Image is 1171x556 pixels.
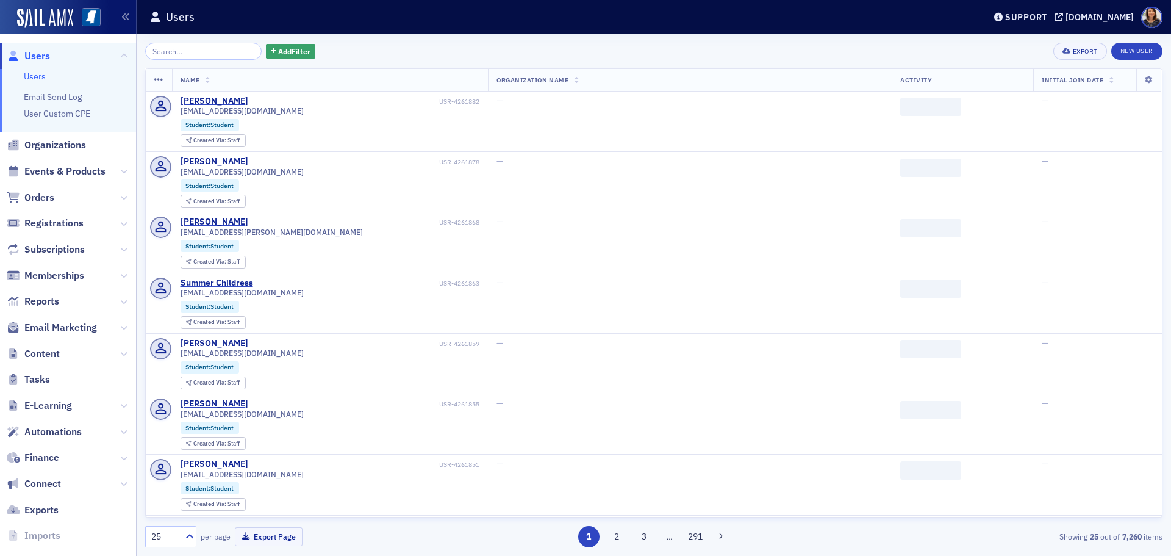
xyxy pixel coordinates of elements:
span: — [1042,338,1048,348]
span: — [1042,216,1048,227]
span: — [1042,277,1048,288]
span: Student : [185,484,210,493]
div: Created Via: Staff [181,134,246,147]
a: Student:Student [185,242,234,250]
span: ‌ [900,219,961,237]
div: Created Via: Staff [181,498,246,511]
a: View Homepage [73,8,101,29]
img: SailAMX [82,8,101,27]
span: Subscriptions [24,243,85,256]
h1: Users [166,10,195,24]
span: Created Via : [193,318,227,326]
span: Created Via : [193,439,227,447]
button: AddFilter [266,44,316,59]
div: USR-4261868 [250,218,479,226]
span: — [496,458,503,469]
a: E-Learning [7,399,72,413]
div: Staff [193,441,240,447]
span: — [496,338,503,348]
a: Users [24,71,46,82]
span: ‌ [900,461,961,480]
span: ‌ [900,98,961,116]
a: [PERSON_NAME] [181,399,248,410]
div: Export [1073,48,1098,55]
span: Activity [900,76,932,84]
button: 2 [606,526,627,547]
a: [PERSON_NAME] [181,338,248,349]
div: Staff [193,259,240,265]
div: Student: [181,240,240,252]
div: Staff [193,137,240,144]
span: ‌ [900,340,961,358]
a: Users [7,49,50,63]
span: Profile [1141,7,1162,28]
span: ‌ [900,401,961,419]
div: Staff [193,319,240,326]
button: 1 [578,526,600,547]
span: Tasks [24,373,50,386]
img: SailAMX [17,9,73,28]
a: Automations [7,425,82,439]
div: Created Via: Staff [181,377,246,389]
span: Orders [24,191,54,204]
span: — [1042,156,1048,167]
span: ‌ [900,280,961,298]
a: Reports [7,295,59,308]
div: Created Via: Staff [181,437,246,450]
span: Automations [24,425,82,439]
a: Exports [7,504,59,517]
a: Finance [7,451,59,464]
span: Student : [185,363,210,371]
span: [EMAIL_ADDRESS][DOMAIN_NAME] [181,348,304,358]
div: Student: [181,301,240,313]
div: USR-4261855 [250,400,479,408]
span: Student : [185,242,210,250]
span: — [496,95,503,106]
a: [PERSON_NAME] [181,96,248,107]
span: [EMAIL_ADDRESS][PERSON_NAME][DOMAIN_NAME] [181,228,363,237]
div: Student: [181,119,240,131]
a: Events & Products [7,165,106,178]
span: Events & Products [24,165,106,178]
span: [EMAIL_ADDRESS][DOMAIN_NAME] [181,410,304,419]
a: Tasks [7,373,50,386]
div: Showing out of items [832,531,1162,542]
a: Student:Student [185,424,234,432]
a: Email Marketing [7,321,97,334]
span: Imports [24,529,60,543]
span: Registrations [24,217,84,230]
button: [DOMAIN_NAME] [1055,13,1138,21]
a: Summer Childress [181,278,253,289]
a: [PERSON_NAME] [181,217,248,228]
span: Exports [24,504,59,517]
div: [PERSON_NAME] [181,156,248,167]
span: Memberships [24,269,84,283]
a: Connect [7,477,61,491]
strong: 25 [1087,531,1100,542]
span: Organization Name [496,76,568,84]
div: Created Via: Staff [181,195,246,208]
div: Support [1005,12,1047,23]
span: Created Via : [193,258,227,265]
span: Connect [24,477,61,491]
button: Export Page [235,527,303,546]
span: — [1042,458,1048,469]
span: Initial Join Date [1042,76,1103,84]
input: Search… [145,43,262,60]
div: USR-4261878 [250,158,479,166]
a: Student:Student [185,121,234,129]
div: Student: [181,179,240,192]
span: Created Via : [193,197,227,205]
a: Memberships [7,269,84,283]
span: Finance [24,451,59,464]
div: 25 [151,530,178,543]
a: Imports [7,529,60,543]
div: USR-4261859 [250,340,479,348]
div: Student: [181,482,240,494]
span: Organizations [24,139,86,152]
span: — [1042,95,1048,106]
span: ‌ [900,159,961,177]
div: [PERSON_NAME] [181,459,248,470]
strong: 7,260 [1120,531,1144,542]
